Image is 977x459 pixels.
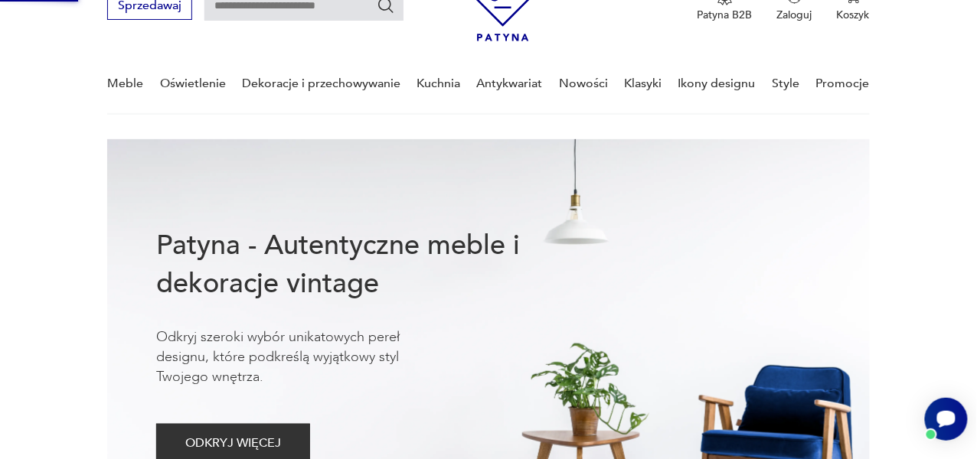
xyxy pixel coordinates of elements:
[477,54,543,113] a: Antykwariat
[777,8,812,22] p: Zaloguj
[698,8,753,22] p: Patyna B2B
[107,54,143,113] a: Meble
[156,226,568,303] h1: Patyna - Autentyczne meble i dekoracje vintage
[925,398,968,441] iframe: Smartsupp widget button
[107,2,192,12] a: Sprzedawaj
[772,54,799,113] a: Style
[156,439,310,450] a: ODKRYJ WIĘCEJ
[417,54,460,113] a: Kuchnia
[837,8,870,22] p: Koszyk
[559,54,608,113] a: Nowości
[625,54,662,113] a: Klasyki
[160,54,226,113] a: Oświetlenie
[816,54,870,113] a: Promocje
[678,54,756,113] a: Ikony designu
[156,327,447,387] p: Odkryj szeroki wybór unikatowych pereł designu, które podkreślą wyjątkowy styl Twojego wnętrza.
[242,54,400,113] a: Dekoracje i przechowywanie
